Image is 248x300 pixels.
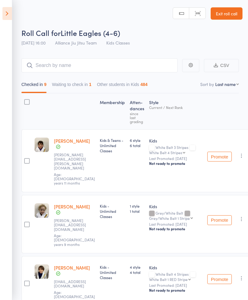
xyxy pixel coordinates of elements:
button: CSV [204,59,239,72]
button: Promote [207,152,232,162]
div: 9 [44,82,47,87]
div: Not ready to promote [149,288,202,293]
small: Last Promoted: [DATE] [149,156,202,161]
div: 484 [140,82,147,87]
span: 6 total [130,143,144,148]
span: [DATE] 16:00 [21,40,46,46]
button: Other students in Kids484 [97,79,148,93]
span: 4 style [130,264,144,270]
div: Kids & Teens - Unlimited Classes [100,138,125,153]
span: 4 total [130,270,144,275]
div: White Belt 1 RED Stripe [149,277,188,281]
div: Kids - Unlimited Classes [100,203,125,219]
span: Age: [DEMOGRAPHIC_DATA] years 11 months [54,172,95,186]
small: Last Promoted: [DATE] [149,283,202,287]
span: Age: [DEMOGRAPHIC_DATA] years 9 months [54,233,95,247]
span: Roll Call for [21,28,61,38]
a: [PERSON_NAME] [54,203,90,210]
div: Kids [149,264,202,271]
div: since last grading [130,111,144,123]
img: image1739941698.png [35,264,49,279]
div: 1 [89,82,92,87]
div: Grey/White Belt 1 Stripe [149,216,190,220]
div: Membership [97,96,127,127]
div: Kids - Unlimited Classes [100,264,125,280]
a: Exit roll call [211,7,242,20]
small: stuarth7@gmail.com [54,279,94,288]
div: Last name [215,81,236,87]
div: Atten­dances [127,96,147,127]
div: White Belt 3 Stripes [149,145,202,154]
div: Current / Next Rank [149,105,202,109]
img: image1746598700.png [35,138,49,152]
div: Style [147,96,205,127]
button: Waiting to check in1 [52,79,92,93]
div: White Belt 4 Stripes [149,150,182,154]
span: 6 style [130,138,144,143]
a: [PERSON_NAME] [54,264,90,271]
span: Kids Classes [106,40,130,46]
label: Sort by [200,81,214,87]
img: image1718085491.png [35,203,49,218]
div: Grey/White Belt [149,211,202,220]
input: Search by name [21,58,178,72]
span: 1 style [130,203,144,208]
div: Kids [149,203,202,209]
small: Last Promoted: [DATE] [149,222,202,226]
span: Alliance Jiu Jitsu Team [55,40,97,46]
small: gerry.bjj@everythingsucks.co.uk [54,218,94,232]
a: [PERSON_NAME] [54,138,90,144]
div: Not ready to promote [149,161,202,166]
button: Checked in9 [21,79,47,93]
div: Kids [149,138,202,144]
button: Promote [207,274,232,284]
small: Michael.d.abrahams@gmail.com [54,153,94,170]
div: Not ready to promote [149,226,202,231]
span: 1 total [130,208,144,214]
span: Little Eagles (4-6) [61,28,120,38]
div: White Belt 4 Stripes [149,272,202,281]
button: Promote [207,215,232,225]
